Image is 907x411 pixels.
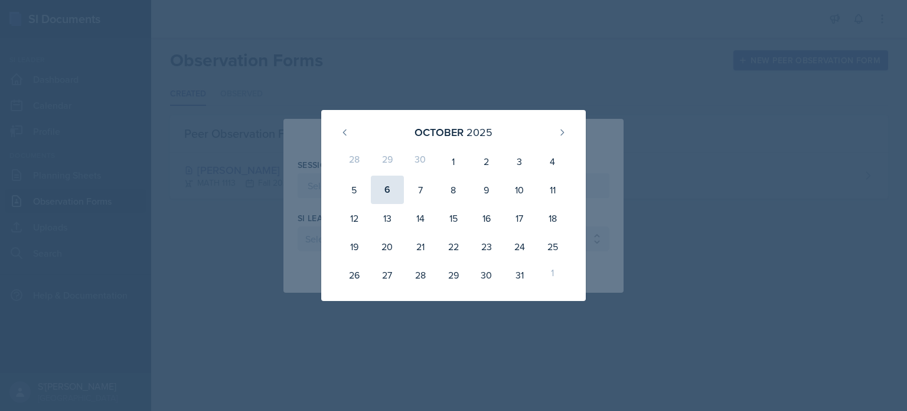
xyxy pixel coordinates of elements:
[536,261,569,289] div: 1
[371,261,404,289] div: 27
[437,232,470,261] div: 22
[437,261,470,289] div: 29
[466,124,492,140] div: 2025
[503,147,536,176] div: 3
[371,147,404,176] div: 29
[404,147,437,176] div: 30
[470,147,503,176] div: 2
[437,176,470,204] div: 8
[338,147,371,176] div: 28
[503,261,536,289] div: 31
[371,176,404,204] div: 6
[470,261,503,289] div: 30
[404,204,437,232] div: 14
[536,176,569,204] div: 11
[404,176,437,204] div: 7
[536,232,569,261] div: 25
[536,204,569,232] div: 18
[470,176,503,204] div: 9
[338,261,371,289] div: 26
[503,204,536,232] div: 17
[470,232,503,261] div: 23
[338,232,371,261] div: 19
[503,176,536,204] div: 10
[404,261,437,289] div: 28
[404,232,437,261] div: 21
[371,232,404,261] div: 20
[470,204,503,232] div: 16
[338,176,371,204] div: 5
[415,124,464,140] div: October
[503,232,536,261] div: 24
[536,147,569,176] div: 4
[437,204,470,232] div: 15
[437,147,470,176] div: 1
[371,204,404,232] div: 13
[338,204,371,232] div: 12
